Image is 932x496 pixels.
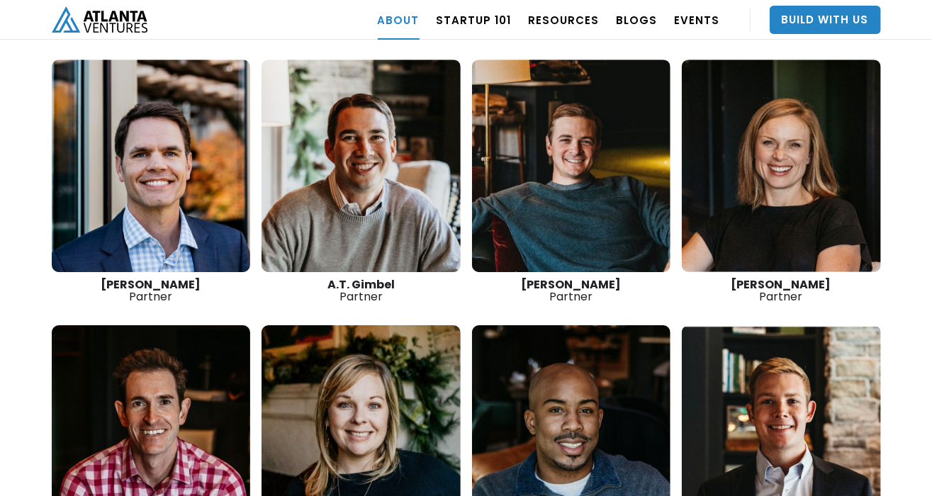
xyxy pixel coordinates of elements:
a: Build With Us [770,6,881,34]
div: Partner [52,278,251,303]
strong: [PERSON_NAME] [101,276,201,293]
div: Partner [262,278,461,303]
div: Partner [682,278,881,303]
strong: [PERSON_NAME] [521,276,621,293]
strong: [PERSON_NAME] [731,276,831,293]
div: Partner [472,278,671,303]
strong: A.T. Gimbel [327,276,395,293]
